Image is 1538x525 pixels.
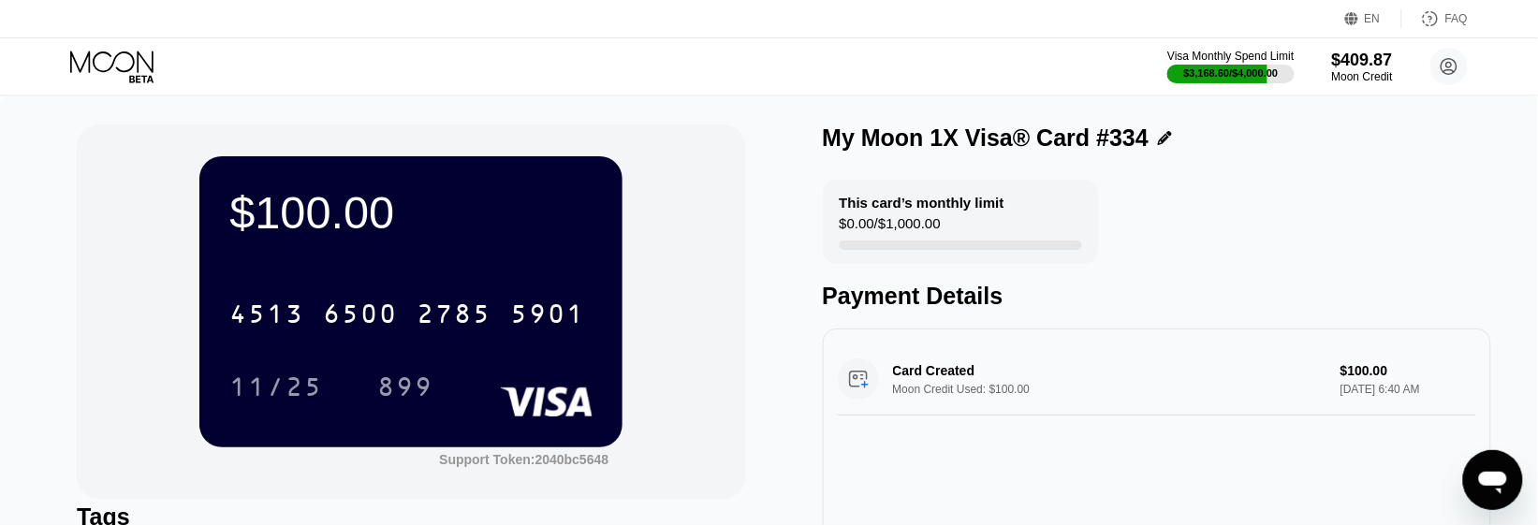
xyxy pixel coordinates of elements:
div: This card’s monthly limit [840,195,1004,211]
iframe: Button to launch messaging window [1463,450,1523,510]
div: 4513650027855901 [218,290,596,337]
div: 11/25 [229,374,323,404]
div: $409.87Moon Credit [1332,51,1393,83]
div: Visa Monthly Spend Limit$3,168.60/$4,000.00 [1167,50,1294,83]
div: 11/25 [215,363,337,410]
div: Visa Monthly Spend Limit [1167,50,1294,63]
div: My Moon 1X Visa® Card #334 [823,124,1150,152]
div: 4513 [229,301,304,331]
div: FAQ [1402,9,1468,28]
div: Payment Details [823,283,1491,310]
div: $0.00 / $1,000.00 [840,215,941,241]
div: EN [1345,9,1402,28]
div: Support Token:2040bc5648 [439,452,608,467]
div: 899 [377,374,433,404]
div: EN [1365,12,1381,25]
div: 2785 [417,301,491,331]
div: $409.87 [1332,51,1393,70]
div: Support Token: 2040bc5648 [439,452,608,467]
div: $3,168.60 / $4,000.00 [1184,67,1279,79]
div: 5901 [510,301,585,331]
div: 899 [363,363,447,410]
div: 6500 [323,301,398,331]
div: FAQ [1445,12,1468,25]
div: $100.00 [229,186,593,239]
div: Moon Credit [1332,70,1393,83]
